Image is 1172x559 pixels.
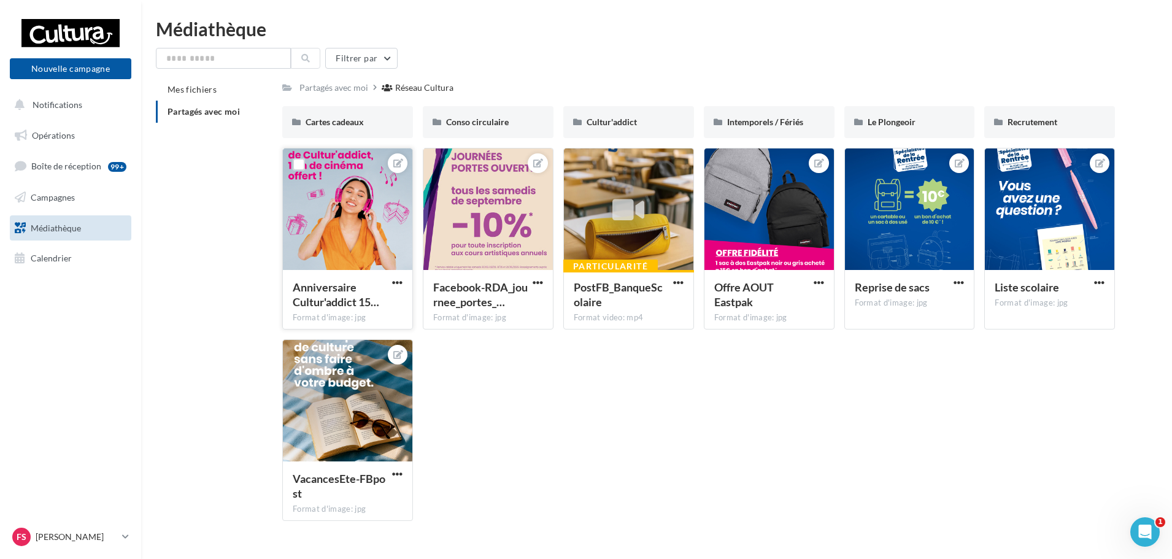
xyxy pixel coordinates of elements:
[293,280,379,309] span: Anniversaire Cultur'addict 15/09 au 28/09
[168,106,240,117] span: Partagés avec moi
[714,280,774,309] span: Offre AOUT Eastpak
[446,117,509,127] span: Conso circulaire
[1155,517,1165,527] span: 1
[10,58,131,79] button: Nouvelle campagne
[995,298,1105,309] div: Format d'image: jpg
[7,92,129,118] button: Notifications
[587,117,637,127] span: Cultur'addict
[293,472,385,500] span: VacancesEte-FBpost
[7,123,134,148] a: Opérations
[10,525,131,549] a: FS [PERSON_NAME]
[31,161,101,171] span: Boîte de réception
[156,20,1157,38] div: Médiathèque
[7,153,134,179] a: Boîte de réception99+
[7,215,134,241] a: Médiathèque
[433,312,543,323] div: Format d'image: jpg
[17,531,26,543] span: FS
[108,162,126,172] div: 99+
[995,280,1059,294] span: Liste scolaire
[32,130,75,141] span: Opérations
[31,253,72,263] span: Calendrier
[36,531,117,543] p: [PERSON_NAME]
[727,117,803,127] span: Intemporels / Fériés
[31,192,75,202] span: Campagnes
[433,280,528,309] span: Facebook-RDA_journee_portes_ouvertes
[293,312,403,323] div: Format d'image: jpg
[574,312,684,323] div: Format video: mp4
[7,245,134,271] a: Calendrier
[574,280,663,309] span: PostFB_BanqueScolaire
[855,298,965,309] div: Format d'image: jpg
[855,280,930,294] span: Reprise de sacs
[168,84,217,94] span: Mes fichiers
[563,260,658,273] div: Particularité
[7,185,134,210] a: Campagnes
[395,82,453,94] div: Réseau Cultura
[293,504,403,515] div: Format d'image: jpg
[868,117,916,127] span: Le Plongeoir
[306,117,364,127] span: Cartes cadeaux
[31,222,81,233] span: Médiathèque
[1130,517,1160,547] iframe: Intercom live chat
[714,312,824,323] div: Format d'image: jpg
[299,82,368,94] div: Partagés avec moi
[33,99,82,110] span: Notifications
[1008,117,1057,127] span: Recrutement
[325,48,398,69] button: Filtrer par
